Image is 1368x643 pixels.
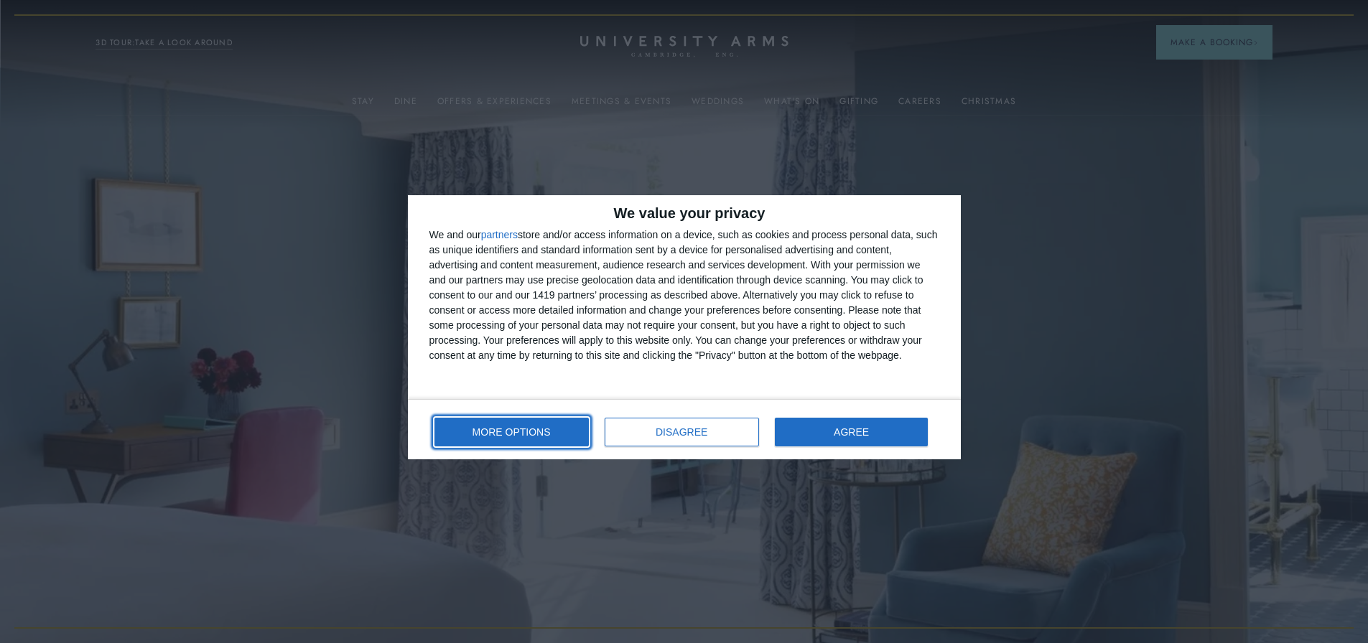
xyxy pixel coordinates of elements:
button: AGREE [775,418,929,446]
div: We and our store and/or access information on a device, such as cookies and process personal data... [429,227,939,363]
button: MORE OPTIONS [434,418,589,446]
div: qc-cmp2-ui [408,195,961,459]
span: MORE OPTIONS [473,427,551,437]
span: AGREE [834,427,869,437]
button: DISAGREE [605,418,759,446]
h2: We value your privacy [429,206,939,220]
button: partners [481,230,518,240]
span: DISAGREE [656,427,707,437]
